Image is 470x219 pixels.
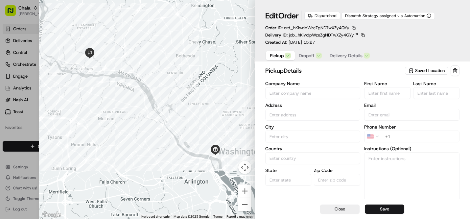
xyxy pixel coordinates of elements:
[265,146,361,151] label: Country
[415,68,445,74] span: Saved Location
[278,11,299,21] span: Order
[4,144,53,156] a: 📗Knowledge Base
[17,42,118,49] input: Got a question? Start typing here...
[320,205,360,214] button: Close
[7,113,17,124] img: Bea Lacdao
[413,81,459,86] label: Last Name
[265,131,361,142] input: Enter city
[53,144,108,156] a: 💻API Documentation
[238,198,251,211] button: Zoom out
[7,148,12,153] div: 📗
[381,131,459,142] input: Enter phone number
[62,147,106,154] span: API Documentation
[13,120,18,125] img: 1736555255976-a54dd68f-1ca7-489b-9aae-adbdc363a1c4
[265,87,361,99] input: Enter company name
[265,11,299,21] h1: Edit
[265,39,315,45] p: Created At:
[7,96,17,106] img: Bettina Stern
[265,168,312,173] label: State
[41,210,62,219] a: Open this area in Google Maps (opens a new window)
[14,63,26,75] img: 5e9a9d7314ff4150bce227a61376b483.jpg
[58,120,72,125] span: [DATE]
[304,12,340,20] div: Dispatched
[265,103,361,108] label: Address
[314,168,360,173] label: Zip Code
[20,102,53,107] span: [PERSON_NAME]
[345,13,425,18] span: Dispatch Strategy assigned via Automation
[41,210,62,219] img: Google
[174,215,209,218] span: Map data ©2025 Google
[289,32,354,38] span: job_hKiwdpWzeZgNDTwXZy4QYy
[102,84,120,92] button: See all
[270,52,284,59] span: Pickup
[7,85,44,91] div: Past conversations
[55,102,57,107] span: •
[364,146,459,151] label: Instructions (Optional)
[314,174,360,186] input: Enter zip code
[365,205,404,214] button: Save
[265,81,361,86] label: Company Name
[364,87,411,99] input: Enter first name
[30,69,90,75] div: We're available if you need us!
[405,66,449,75] button: Saved Location
[56,148,61,153] div: 💻
[112,65,120,73] button: Start new chat
[265,32,366,38] div: Delivery ID:
[364,81,411,86] label: First Name
[289,39,315,45] span: [DATE] 15:27
[238,161,251,174] button: Map camera controls
[364,125,459,129] label: Phone Number
[413,87,459,99] input: Enter last name
[30,63,108,69] div: Start new chat
[7,7,20,20] img: Nash
[299,52,315,59] span: Dropoff
[265,174,312,186] input: Enter state
[238,184,251,198] button: Zoom in
[289,32,359,38] a: job_hKiwdpWzeZgNDTwXZy4QYy
[13,147,50,154] span: Knowledge Base
[265,152,361,164] input: Enter country
[364,103,459,108] label: Email
[265,109,361,121] input: 3207 Grace St NW, Washington, DC 20007, US
[55,120,57,125] span: •
[7,63,18,75] img: 1736555255976-a54dd68f-1ca7-489b-9aae-adbdc363a1c4
[141,214,170,219] button: Keyboard shortcuts
[364,152,459,202] textarea: Pickup Delivery order #68 for [PERSON_NAME]
[265,66,404,75] h2: pickup Details
[46,163,80,168] a: Powered byPylon
[58,102,72,107] span: [DATE]
[226,215,253,218] a: Report a map error
[20,120,53,125] span: [PERSON_NAME]
[341,12,435,19] button: Dispatch Strategy assigned via Automation
[65,163,80,168] span: Pylon
[265,25,349,31] p: Order ID:
[364,109,459,121] input: Enter email
[7,26,120,37] p: Welcome 👋
[284,25,349,31] span: ord_hKiwdpWzeZgNDTwXZy4QYy
[265,125,361,129] label: City
[330,52,363,59] span: Delivery Details
[213,215,223,218] a: Terms (opens in new tab)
